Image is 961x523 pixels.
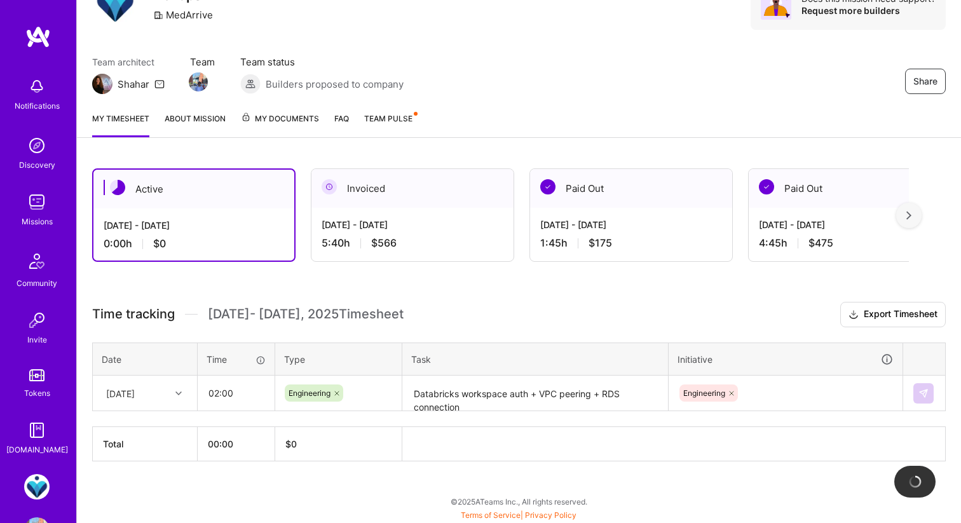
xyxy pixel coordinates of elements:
div: © 2025 ATeams Inc., All rights reserved. [76,486,961,517]
div: Invite [27,333,47,346]
a: Team Member Avatar [190,71,207,93]
div: Discovery [19,158,55,172]
th: Task [402,343,669,376]
i: icon Chevron [175,390,182,397]
i: icon Download [849,308,859,322]
span: Share [913,75,937,88]
span: My Documents [241,112,319,126]
a: Privacy Policy [525,510,576,520]
img: Community [22,246,52,276]
div: Tokens [24,386,50,400]
th: Total [93,427,198,461]
a: About Mission [165,112,226,137]
img: tokens [29,369,44,381]
div: Active [93,170,294,208]
div: [DATE] - [DATE] [540,218,722,231]
span: Engineering [289,388,331,398]
span: Builders proposed to company [266,78,404,91]
img: teamwork [24,189,50,215]
div: Invoiced [311,169,514,208]
a: Terms of Service [461,510,521,520]
span: Team status [240,55,404,69]
span: Engineering [683,388,725,398]
img: right [906,211,911,220]
i: icon Mail [154,79,165,89]
i: icon CompanyGray [153,10,163,20]
div: 5:40 h [322,236,503,250]
span: $475 [808,236,833,250]
span: $566 [371,236,397,250]
div: Notifications [15,99,60,112]
img: Invoiced [322,179,337,194]
button: Share [905,69,946,94]
span: Time tracking [92,306,175,322]
a: My Documents [241,112,319,137]
div: Missions [22,215,53,228]
img: Active [110,180,125,195]
div: Request more builders [801,4,936,17]
img: loading [908,474,923,489]
img: discovery [24,133,50,158]
img: Team Architect [92,74,112,94]
img: Team Member Avatar [189,72,208,92]
div: [DATE] - [DATE] [104,219,284,232]
div: Time [207,353,266,366]
div: [DATE] - [DATE] [322,218,503,231]
div: Paid Out [749,169,951,208]
img: MedArrive: Devops [24,474,50,499]
a: Team Pulse [364,112,416,137]
img: Builders proposed to company [240,74,261,94]
div: Shahar [118,78,149,91]
th: 00:00 [198,427,275,461]
img: guide book [24,418,50,443]
img: Paid Out [540,179,555,194]
span: Team architect [92,55,165,69]
a: My timesheet [92,112,149,137]
img: logo [25,25,51,48]
div: 1:45 h [540,236,722,250]
a: MedArrive: Devops [21,474,53,499]
div: null [913,383,935,404]
a: FAQ [334,112,349,137]
div: MedArrive [153,8,213,22]
span: Team Pulse [364,114,412,123]
img: Invite [24,308,50,333]
textarea: Databricks workspace auth + VPC peering + RDS connection [404,377,667,411]
div: [DATE] [106,386,135,400]
div: Paid Out [530,169,732,208]
span: $ 0 [285,438,297,449]
img: Paid Out [759,179,774,194]
div: Initiative [678,352,894,367]
span: | [461,510,576,520]
img: bell [24,74,50,99]
th: Type [275,343,402,376]
div: [DOMAIN_NAME] [6,443,68,456]
span: $175 [589,236,612,250]
div: [DATE] - [DATE] [759,218,941,231]
img: Submit [918,388,929,398]
div: 4:45 h [759,236,941,250]
div: Community [17,276,57,290]
span: $0 [153,237,166,250]
th: Date [93,343,198,376]
span: [DATE] - [DATE] , 2025 Timesheet [208,306,404,322]
div: 0:00 h [104,237,284,250]
button: Export Timesheet [840,302,946,327]
span: Team [190,55,215,69]
input: HH:MM [198,376,274,410]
